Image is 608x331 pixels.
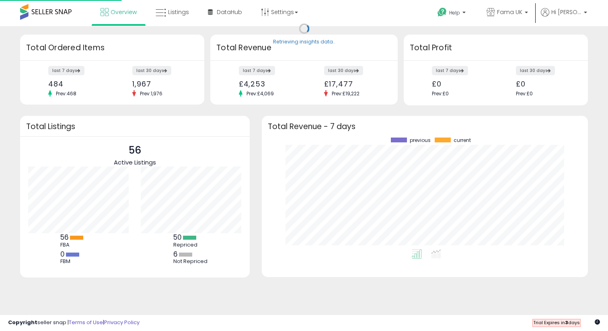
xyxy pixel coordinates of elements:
span: Prev: 1,976 [136,90,166,97]
div: seller snap | | [8,319,140,327]
div: FBA [60,242,97,248]
b: 50 [173,232,182,242]
span: Help [449,9,460,16]
h3: Total Revenue [216,42,392,53]
label: last 30 days [516,66,555,75]
label: last 7 days [48,66,84,75]
div: 484 [48,80,106,88]
h3: Total Revenue - 7 days [268,123,582,130]
h3: Total Profit [410,42,582,53]
span: Prev: £19,222 [328,90,364,97]
div: FBM [60,258,97,265]
span: Prev: 468 [52,90,80,97]
span: Hi [PERSON_NAME] [551,8,581,16]
label: last 30 days [324,66,363,75]
span: Trial Expires in days [533,319,580,326]
div: Not Repriced [173,258,210,265]
label: last 30 days [132,66,171,75]
span: Listings [168,8,189,16]
div: Repriced [173,242,210,248]
span: Active Listings [114,158,156,167]
div: Retrieving insights data.. [273,39,335,46]
span: previous [410,138,431,143]
div: £0 [432,80,490,88]
b: 3 [565,319,568,326]
div: £17,477 [324,80,383,88]
span: Overview [111,8,137,16]
b: 0 [60,249,65,259]
span: current [454,138,471,143]
label: last 7 days [239,66,275,75]
h3: Total Ordered Items [26,42,198,53]
b: 56 [60,232,69,242]
div: 1,967 [132,80,190,88]
a: Help [431,1,474,26]
label: last 7 days [432,66,468,75]
a: Terms of Use [69,319,103,326]
strong: Copyright [8,319,37,326]
p: 56 [114,143,156,158]
span: Prev: £4,069 [242,90,278,97]
div: £0 [516,80,574,88]
span: DataHub [217,8,242,16]
span: Prev: £0 [432,90,449,97]
b: 6 [173,249,178,259]
span: Fama UK [497,8,522,16]
div: £4,253 [239,80,298,88]
h3: Total Listings [26,123,244,130]
span: Prev: £0 [516,90,533,97]
i: Get Help [437,7,447,17]
a: Privacy Policy [104,319,140,326]
a: Hi [PERSON_NAME] [541,8,587,26]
